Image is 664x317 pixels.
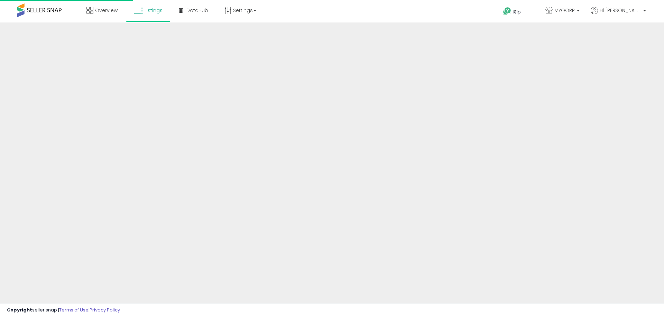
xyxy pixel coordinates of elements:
[186,7,208,14] span: DataHub
[90,307,120,313] a: Privacy Policy
[59,307,89,313] a: Terms of Use
[7,307,32,313] strong: Copyright
[145,7,163,14] span: Listings
[511,9,521,15] span: Help
[503,7,511,16] i: Get Help
[600,7,641,14] span: Hi [PERSON_NAME]
[95,7,118,14] span: Overview
[554,7,575,14] span: MYGORP
[498,2,534,22] a: Help
[591,7,646,22] a: Hi [PERSON_NAME]
[7,307,120,314] div: seller snap | |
